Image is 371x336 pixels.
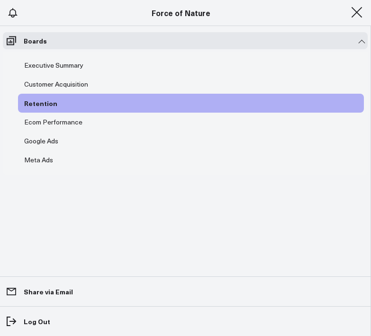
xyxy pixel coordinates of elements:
[18,132,64,150] a: Google Ads
[18,150,59,169] a: Meta Ads
[152,8,210,18] a: Force of Nature
[24,288,73,295] p: Share via Email
[22,97,60,109] div: Retention
[3,313,368,330] a: Log Out
[18,113,89,132] a: Ecom Performance
[22,173,83,185] div: Platform Reporting
[22,60,86,71] div: Executive Summary
[18,169,87,188] a: Platform Reporting
[22,116,85,128] div: Ecom Performance
[24,318,50,325] p: Log Out
[22,135,61,147] div: Google Ads
[18,56,90,75] a: Executive Summary
[24,37,47,44] p: Boards
[18,94,63,113] a: Retention
[18,75,94,94] a: Customer Acquisition
[22,154,55,166] div: Meta Ads
[22,79,90,90] div: Customer Acquisition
